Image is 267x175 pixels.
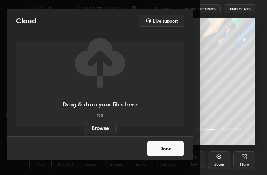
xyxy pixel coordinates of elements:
[225,4,255,13] button: End Class
[153,19,178,23] h5: Live support
[147,141,184,156] button: Done
[16,16,36,26] h2: Cloud
[62,101,138,107] h3: Drag & drop your files here
[214,163,224,166] div: Zoom
[97,113,103,118] h5: OR
[240,163,249,166] div: More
